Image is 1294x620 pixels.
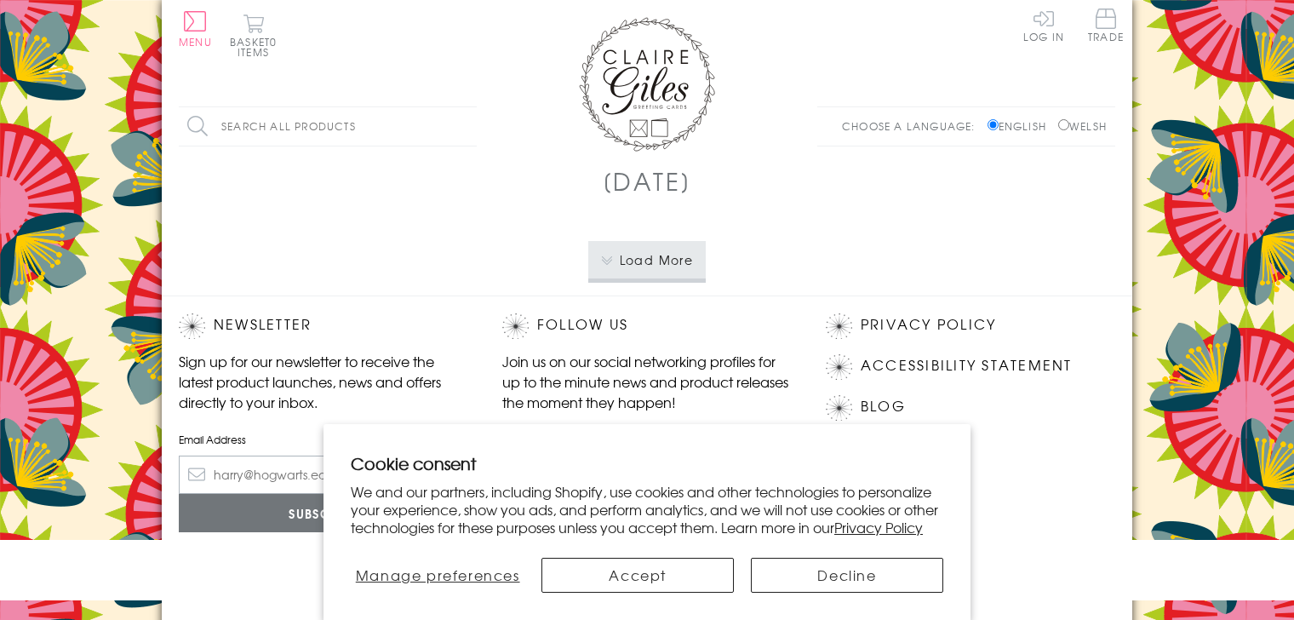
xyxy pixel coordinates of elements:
a: Privacy Policy [834,517,923,537]
input: English [988,119,999,130]
p: We and our partners, including Shopify, use cookies and other technologies to personalize your ex... [351,483,943,536]
h2: Cookie consent [351,451,943,475]
button: Manage preferences [351,558,524,593]
a: Accessibility Statement [861,354,1073,377]
span: Manage preferences [356,565,520,585]
label: Welsh [1058,118,1107,134]
h1: [DATE] [603,164,692,198]
a: Privacy Policy [861,313,996,336]
span: Trade [1088,9,1124,42]
p: Join us on our social networking profiles for up to the minute news and product releases the mome... [502,351,792,412]
p: Sign up for our newsletter to receive the latest product launches, news and offers directly to yo... [179,351,468,412]
input: harry@hogwarts.edu [179,456,468,494]
label: English [988,118,1055,134]
a: Log In [1023,9,1064,42]
button: Menu [179,11,212,47]
p: Choose a language: [842,118,984,134]
input: Subscribe [179,494,468,532]
input: Search [460,107,477,146]
label: Email Address [179,432,468,447]
span: 0 items [238,34,277,60]
input: Search all products [179,107,477,146]
button: Accept [541,558,734,593]
button: Load More [588,241,707,278]
h2: Follow Us [502,313,792,339]
button: Decline [751,558,943,593]
span: Menu [179,34,212,49]
input: Welsh [1058,119,1069,130]
a: Blog [861,395,906,418]
img: Claire Giles Greetings Cards [579,17,715,152]
button: Basket0 items [230,14,277,57]
a: Trade [1088,9,1124,45]
h2: Newsletter [179,313,468,339]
